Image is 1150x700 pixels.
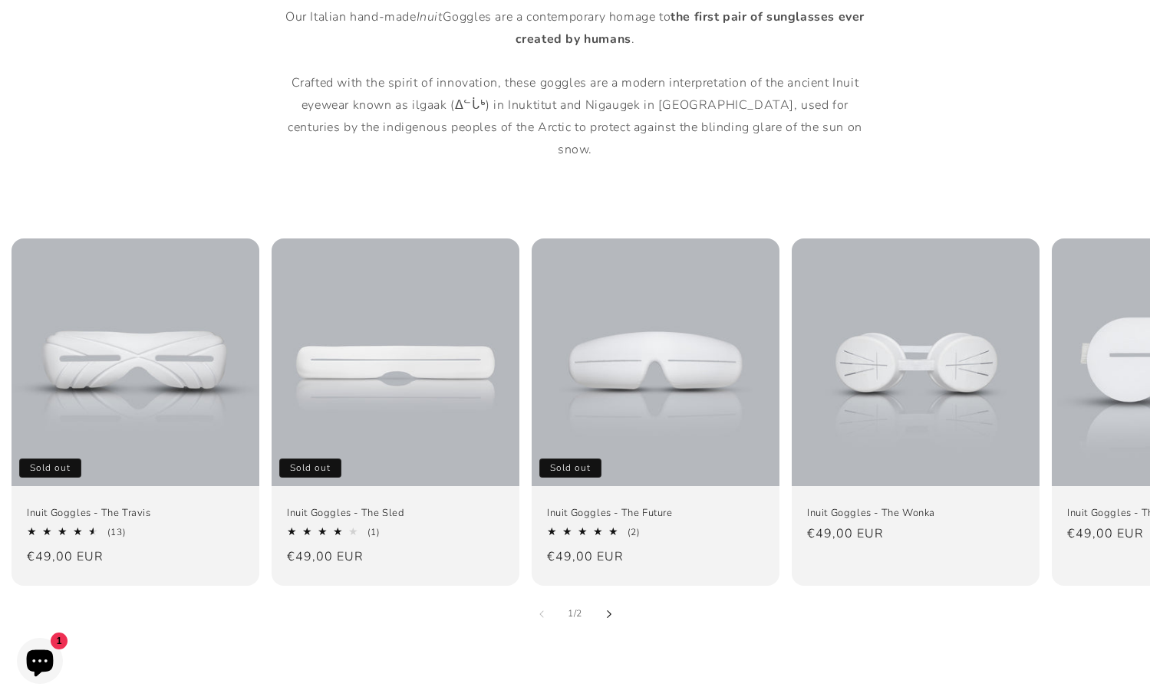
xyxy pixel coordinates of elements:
a: Inuit Goggles - The Travis [27,507,244,520]
inbox-online-store-chat: Shopify online store chat [12,638,68,688]
button: Slide left [525,597,559,631]
strong: the first pair of sunglasses [671,8,835,25]
span: 2 [576,606,582,621]
a: Inuit Goggles - The Wonka [807,507,1024,520]
a: Inuit Goggles - The Sled [287,507,504,520]
button: Slide right [592,597,626,631]
em: Inuit [417,8,443,25]
span: / [574,606,577,621]
strong: ever created by humans [516,8,865,48]
p: Our Italian hand-made Goggles are a contemporary homage to . Crafted with the spirit of innovatio... [276,6,875,161]
span: 1 [568,606,574,621]
a: Inuit Goggles - The Future [547,507,764,520]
